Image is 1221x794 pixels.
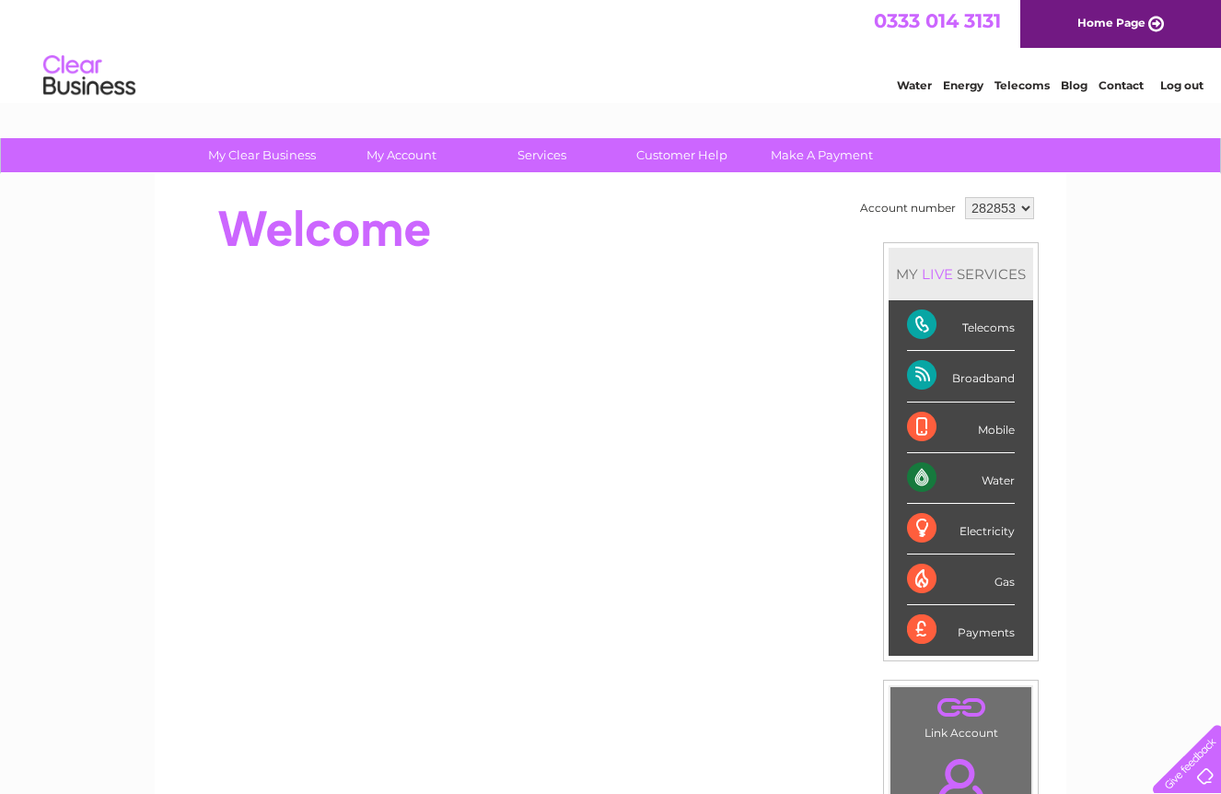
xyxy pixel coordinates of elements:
[855,193,960,224] td: Account number
[918,265,957,283] div: LIVE
[943,78,983,92] a: Energy
[907,351,1015,402] div: Broadband
[907,555,1015,605] div: Gas
[874,9,1001,32] a: 0333 014 3131
[907,403,1015,453] div: Mobile
[1061,78,1087,92] a: Blog
[895,692,1027,724] a: .
[889,248,1033,300] div: MY SERVICES
[326,138,478,172] a: My Account
[890,686,1032,744] td: Link Account
[897,78,932,92] a: Water
[907,453,1015,504] div: Water
[907,300,1015,351] div: Telecoms
[994,78,1050,92] a: Telecoms
[746,138,898,172] a: Make A Payment
[186,138,338,172] a: My Clear Business
[606,138,758,172] a: Customer Help
[907,504,1015,555] div: Electricity
[907,605,1015,655] div: Payments
[466,138,618,172] a: Services
[1099,78,1144,92] a: Contact
[1160,78,1204,92] a: Log out
[42,48,136,104] img: logo.png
